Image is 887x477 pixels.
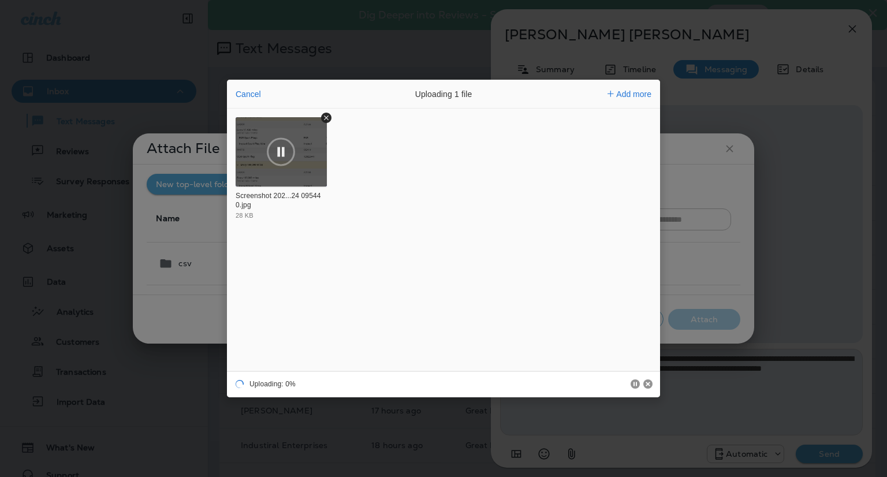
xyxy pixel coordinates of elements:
[643,379,653,389] button: Cancel
[232,86,264,102] button: Cancel
[357,80,530,109] div: Uploading 1 file
[616,90,651,99] span: Add more
[236,213,254,219] div: 28 KB
[321,113,331,123] button: Remove file
[227,371,297,397] div: Uploading
[236,192,324,210] div: Screenshot 2025-09-24 095440.jpg
[249,381,296,387] div: Uploading: 0%
[265,136,297,168] button: Pause upload
[603,86,656,102] button: Add more files
[631,379,640,389] button: Pause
